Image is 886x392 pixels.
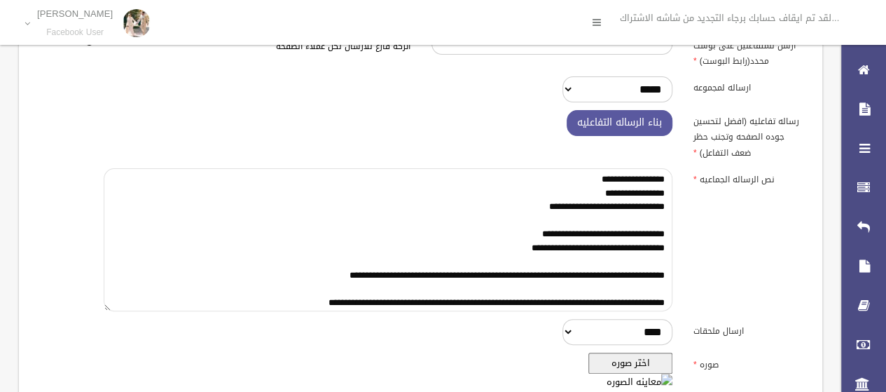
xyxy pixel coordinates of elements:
[607,374,672,391] img: معاينه الصوره
[37,27,113,38] small: Facebook User
[683,353,814,372] label: صوره
[37,8,113,19] p: [PERSON_NAME]
[683,110,814,161] label: رساله تفاعليه (افضل لتحسين جوده الصفحه وتجنب حظر ضعف التفاعل)
[567,110,672,136] button: بناء الرساله التفاعليه
[683,319,814,339] label: ارسال ملحقات
[588,353,672,374] button: اختر صوره
[683,168,814,188] label: نص الرساله الجماعيه
[683,76,814,96] label: ارساله لمجموعه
